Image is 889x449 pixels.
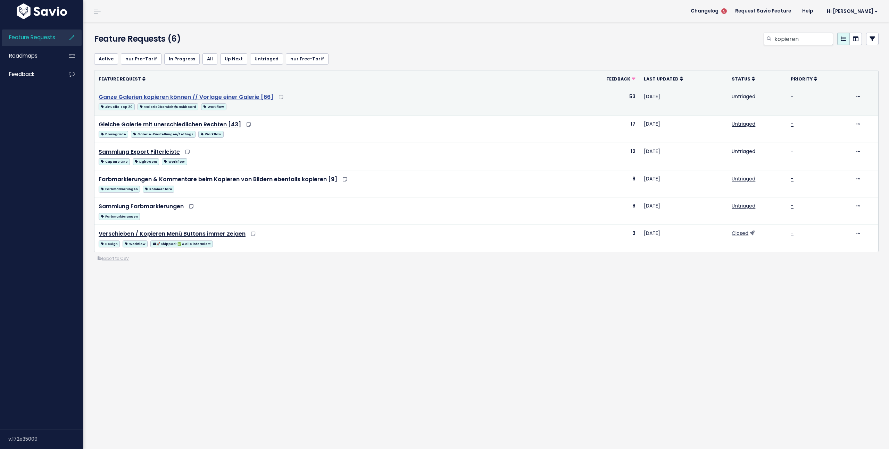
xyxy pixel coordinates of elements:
[99,129,128,138] a: Downgrade
[797,6,819,16] a: Help
[791,148,794,155] a: -
[732,202,755,209] a: Untriaged
[9,34,55,41] span: Feature Requests
[123,240,148,247] span: Workflow
[123,239,148,248] a: Workflow
[94,53,118,65] a: Active
[606,75,635,82] a: Feedback
[162,157,187,166] a: Workflow
[2,48,58,64] a: Roadmaps
[162,158,187,165] span: Workflow
[99,120,241,128] a: Gleiche Galerie mit unerschiedlichen Rechten [43]
[721,8,727,14] span: 5
[138,102,198,111] a: Galerieübersicht/Dashboard
[791,230,794,237] a: -
[8,430,83,448] div: v.172e35009
[791,202,794,209] a: -
[732,230,748,237] a: Closed
[9,70,34,78] span: Feedback
[791,175,794,182] a: -
[99,213,140,220] span: Farbmarkierungen
[198,131,223,138] span: Workflow
[640,115,728,143] td: [DATE]
[730,6,797,16] a: Request Savio Feature
[99,157,130,166] a: Capture One
[150,239,213,248] a: 🚀 Shipped: ✅ & alle informiert
[791,75,817,82] a: Priority
[133,157,159,166] a: Lightroom
[640,225,728,252] td: [DATE]
[732,76,750,82] span: Status
[791,120,794,127] a: -
[732,93,755,100] a: Untriaged
[99,186,140,193] span: Farbmarkierungen
[691,9,718,14] span: Changelog
[99,230,246,238] a: Verschieben / Kopieren Menü Buttons immer zeigen
[640,88,728,115] td: [DATE]
[571,197,640,225] td: 8
[571,88,640,115] td: 53
[15,3,69,19] img: logo-white.9d6f32f41409.svg
[606,76,630,82] span: Feedback
[99,202,184,210] a: Sammlung Farbmarkierungen
[286,53,329,65] a: nur Free-Tarif
[732,175,755,182] a: Untriaged
[202,53,217,65] a: All
[2,29,58,45] a: Feature Requests
[98,256,129,261] a: Export to CSV
[640,197,728,225] td: [DATE]
[99,93,273,101] a: Ganze Galerien kopieren können // Vorlage einer Galerie [66]
[143,186,174,193] span: Kommentare
[571,115,640,143] td: 17
[99,76,141,82] span: Feature Request
[732,148,755,155] a: Untriaged
[827,9,878,14] span: Hi [PERSON_NAME]
[131,131,196,138] span: Galerie-Einstellungen/Settings
[164,53,200,65] a: In Progress
[131,129,196,138] a: Galerie-Einstellungen/Settings
[99,175,337,183] a: Farbmarkierungen & Kommentare beim Kopieren von Bildern ebenfalls kopieren [9]
[99,158,130,165] span: Capture One
[250,53,283,65] a: Untriaged
[198,129,223,138] a: Workflow
[99,131,128,138] span: Downgrade
[571,143,640,170] td: 12
[99,148,180,156] a: Sammlung Export Filterleiste
[99,102,135,111] a: Aktuelle Top 20
[94,53,879,65] ul: Filter feature requests
[99,103,135,110] span: Aktuelle Top 20
[150,240,213,247] span: 🚀 Shipped: ✅ & alle informiert
[732,75,755,82] a: Status
[138,103,198,110] span: Galerieübersicht/Dashboard
[99,212,140,220] a: Farbmarkierungen
[644,76,679,82] span: Last Updated
[143,184,174,193] a: Kommentare
[774,33,833,45] input: Search features...
[791,76,813,82] span: Priority
[791,93,794,100] a: -
[819,6,883,17] a: Hi [PERSON_NAME]
[94,33,349,45] h4: Feature Requests (6)
[99,239,120,248] a: Design
[99,75,146,82] a: Feature Request
[201,102,226,111] a: Workflow
[644,75,683,82] a: Last Updated
[571,170,640,197] td: 9
[640,170,728,197] td: [DATE]
[121,53,161,65] a: nur Pro-Tarif
[571,225,640,252] td: 3
[133,158,159,165] span: Lightroom
[220,53,247,65] a: Up Next
[9,52,38,59] span: Roadmaps
[640,143,728,170] td: [DATE]
[99,240,120,247] span: Design
[2,66,58,82] a: Feedback
[201,103,226,110] span: Workflow
[99,184,140,193] a: Farbmarkierungen
[732,120,755,127] a: Untriaged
